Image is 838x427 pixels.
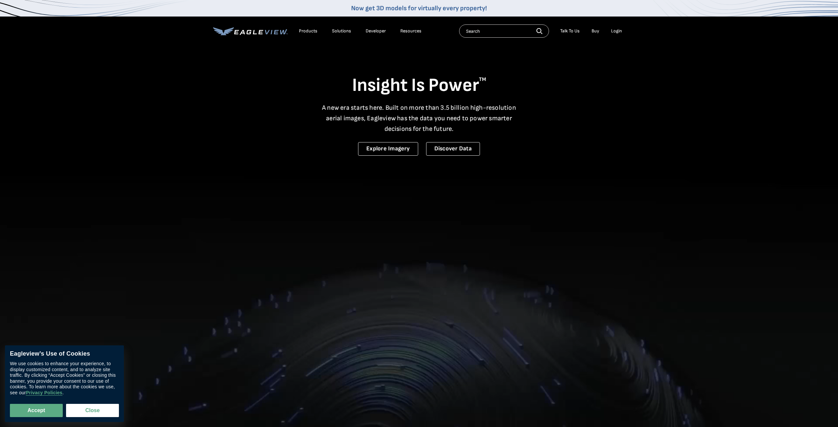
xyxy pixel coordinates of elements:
div: Solutions [332,28,351,34]
a: Explore Imagery [358,142,418,156]
div: Resources [400,28,421,34]
div: Login [611,28,622,34]
button: Accept [10,404,63,417]
div: We use cookies to enhance your experience, to display customized content, and to analyze site tra... [10,361,119,396]
a: Discover Data [426,142,480,156]
a: Buy [592,28,599,34]
div: Talk To Us [560,28,580,34]
a: Privacy Policies [26,390,62,396]
h1: Insight Is Power [213,74,625,97]
a: Developer [366,28,386,34]
a: Now get 3D models for virtually every property! [351,4,487,12]
div: Eagleview’s Use of Cookies [10,350,119,358]
p: A new era starts here. Built on more than 3.5 billion high-resolution aerial images, Eagleview ha... [318,102,520,134]
sup: TM [479,76,486,83]
div: Products [299,28,317,34]
button: Close [66,404,119,417]
input: Search [459,24,549,38]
